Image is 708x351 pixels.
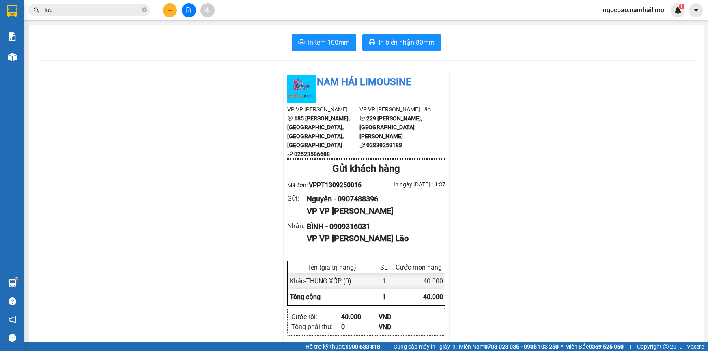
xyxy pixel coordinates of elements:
[378,263,390,271] div: SL
[379,312,416,322] div: VND
[142,7,147,12] span: close-circle
[163,3,177,17] button: plus
[8,53,17,61] img: warehouse-icon
[680,4,683,9] span: 1
[287,115,350,148] b: 185 [PERSON_NAME], [GEOGRAPHIC_DATA], [GEOGRAPHIC_DATA], [GEOGRAPHIC_DATA]
[290,293,321,301] span: Tổng cộng
[291,312,341,322] div: Cước rồi :
[561,345,563,348] span: ⚪️
[142,6,147,14] span: close-circle
[287,193,307,203] div: Gửi :
[287,75,316,103] img: logo.jpg
[357,340,392,348] li: NV nhận hàng
[394,263,443,271] div: Cước món hàng
[394,342,457,351] span: Cung cấp máy in - giấy in:
[290,263,374,271] div: Tên (giá trị hàng)
[287,180,366,190] div: Mã đơn:
[8,32,17,41] img: solution-icon
[411,340,445,348] li: NV nhận hàng
[362,34,441,51] button: printerIn biên nhận 80mm
[182,3,196,17] button: file-add
[379,322,416,332] div: VND
[359,142,365,148] span: phone
[369,39,375,47] span: printer
[290,277,351,285] span: Khác - THÙNG XỐP (0)
[386,342,387,351] span: |
[307,205,439,217] div: VP VP [PERSON_NAME]
[287,161,445,177] div: Gửi khách hàng
[307,221,439,232] div: BÌNH - 0909316031
[345,343,380,350] strong: 1900 633 818
[287,75,445,90] li: Nam Hải Limousine
[45,6,140,15] input: Tìm tên, số ĐT hoặc mã đơn
[589,343,624,350] strong: 0369 525 060
[7,5,17,17] img: logo-vxr
[376,273,392,289] div: 1
[308,37,350,47] span: In tem 100mm
[307,193,439,205] div: Nguyên - 0907488396
[306,342,380,351] span: Hỗ trợ kỹ thuật:
[292,34,356,51] button: printerIn tem 100mm
[9,297,16,305] span: question-circle
[341,322,379,332] div: 0
[291,322,341,332] div: Tổng phải thu :
[689,3,703,17] button: caret-down
[287,116,293,121] span: environment
[200,3,215,17] button: aim
[565,342,624,351] span: Miền Bắc
[679,4,684,9] sup: 1
[287,105,360,114] li: VP VP [PERSON_NAME]
[287,151,293,157] span: phone
[596,5,671,15] span: ngocbao.namhailimo
[366,142,402,148] b: 02839259188
[366,180,445,189] div: In ngày: [DATE] 11:37
[379,37,435,47] span: In biên nhận 80mm
[204,7,210,13] span: aim
[34,7,39,13] span: search
[423,293,443,301] span: 40.000
[392,273,445,289] div: 40.000
[341,312,379,322] div: 40.000
[484,343,559,350] strong: 0708 023 035 - 0935 103 250
[15,278,18,280] sup: 1
[294,151,330,157] b: 02523586688
[9,334,16,342] span: message
[674,6,682,14] img: icon-new-feature
[359,116,365,121] span: environment
[309,181,362,189] span: VPPT1309250016
[287,221,307,231] div: Nhận :
[459,342,559,351] span: Miền Nam
[9,316,16,323] span: notification
[8,279,17,287] img: warehouse-icon
[630,342,631,351] span: |
[298,39,305,47] span: printer
[359,105,432,114] li: VP VP [PERSON_NAME] Lão
[307,232,439,245] div: VP VP [PERSON_NAME] Lão
[663,344,669,349] span: copyright
[359,115,422,139] b: 229 [PERSON_NAME], [GEOGRAPHIC_DATA][PERSON_NAME]
[382,293,386,301] span: 1
[167,7,173,13] span: plus
[693,6,700,14] span: caret-down
[186,7,192,13] span: file-add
